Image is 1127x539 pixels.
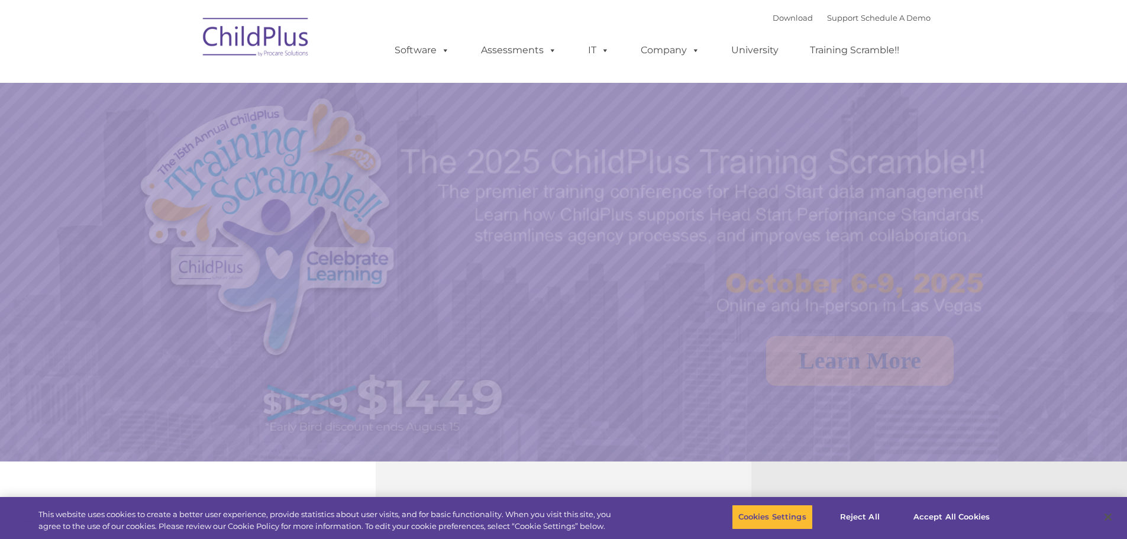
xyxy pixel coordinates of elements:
[861,13,931,22] a: Schedule A Demo
[197,9,315,69] img: ChildPlus by Procare Solutions
[719,38,790,62] a: University
[576,38,621,62] a: IT
[629,38,712,62] a: Company
[383,38,461,62] a: Software
[823,505,897,530] button: Reject All
[1095,504,1121,530] button: Close
[469,38,569,62] a: Assessments
[798,38,911,62] a: Training Scramble!!
[773,13,931,22] font: |
[773,13,813,22] a: Download
[827,13,858,22] a: Support
[732,505,813,530] button: Cookies Settings
[38,509,620,532] div: This website uses cookies to create a better user experience, provide statistics about user visit...
[766,336,954,386] a: Learn More
[907,505,996,530] button: Accept All Cookies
